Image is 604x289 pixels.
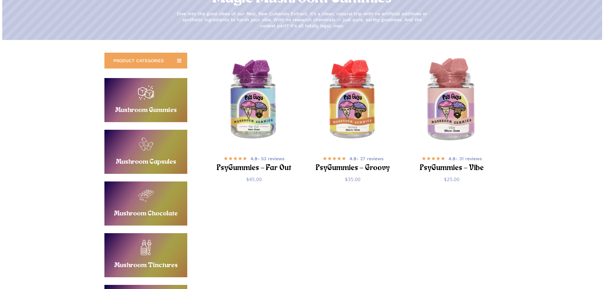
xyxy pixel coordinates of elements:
img: Passionfruit microdose magic mushroom gummies in a PsyGuys branded jar [403,52,500,148]
span: $ [444,176,447,182]
span: - 31 reviews [448,155,482,162]
a: PsyGummies - Vibe [405,54,498,147]
a: PRODUCT CATEGORIES [104,53,187,69]
a: 4.9- 53 reviews PsyGummies – Far Out [216,154,293,171]
span: - 27 reviews [349,155,383,162]
b: 4.9 [250,156,257,161]
span: $ [345,176,348,182]
h2: PsyGummies – Far Out [216,162,293,174]
span: PRODUCT CATEGORIES [113,57,164,64]
p: Dive into the good vibes of our Real, Raw Cubensis Extract. It’s a clean, natural trip with no ar... [175,11,429,29]
span: - 53 reviews [250,155,284,162]
bdi: 25.00 [444,176,460,182]
img: Blackberry hero dose magic mushroom gummies in a PsyGuys branded jar [208,54,301,147]
span: $ [246,176,249,182]
bdi: 45.00 [246,176,262,182]
a: PsyGummies - Groovy [307,54,400,147]
h2: PsyGummies – Groovy [315,162,392,174]
img: Strawberry macrodose magic mushroom gummies in a PsyGuys branded jar [307,54,400,147]
a: 4.9- 27 reviews PsyGummies – Groovy [315,154,392,171]
a: 4.9- 31 reviews PsyGummies – Vibe [413,154,490,171]
bdi: 35.00 [345,176,361,182]
b: 4.9 [349,156,356,161]
h2: PsyGummies – Vibe [413,162,490,174]
b: 4.9 [448,156,455,161]
a: PsyGummies - Far Out [208,54,301,147]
